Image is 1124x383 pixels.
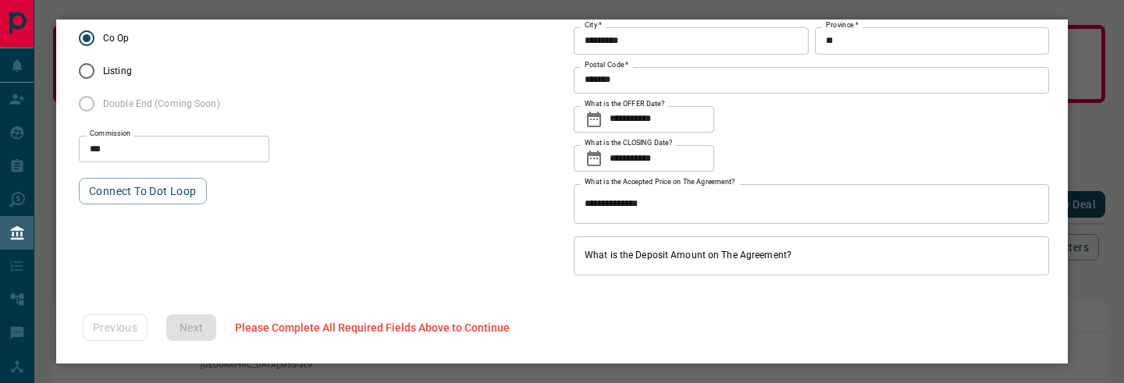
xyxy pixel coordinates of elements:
[79,178,207,204] button: Connect to Dot Loop
[826,20,858,30] label: Province
[103,64,132,78] span: Listing
[235,321,510,334] span: Please Complete All Required Fields Above to Continue
[103,97,220,111] span: Double End (Coming Soon)
[585,138,672,148] label: What is the CLOSING Date?
[585,99,664,109] label: What is the OFFER Date?
[585,20,602,30] label: City
[103,31,130,45] span: Co Op
[90,129,131,139] label: Commission
[585,60,628,70] label: Postal Code
[585,177,735,187] label: What is the Accepted Price on The Agreement?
